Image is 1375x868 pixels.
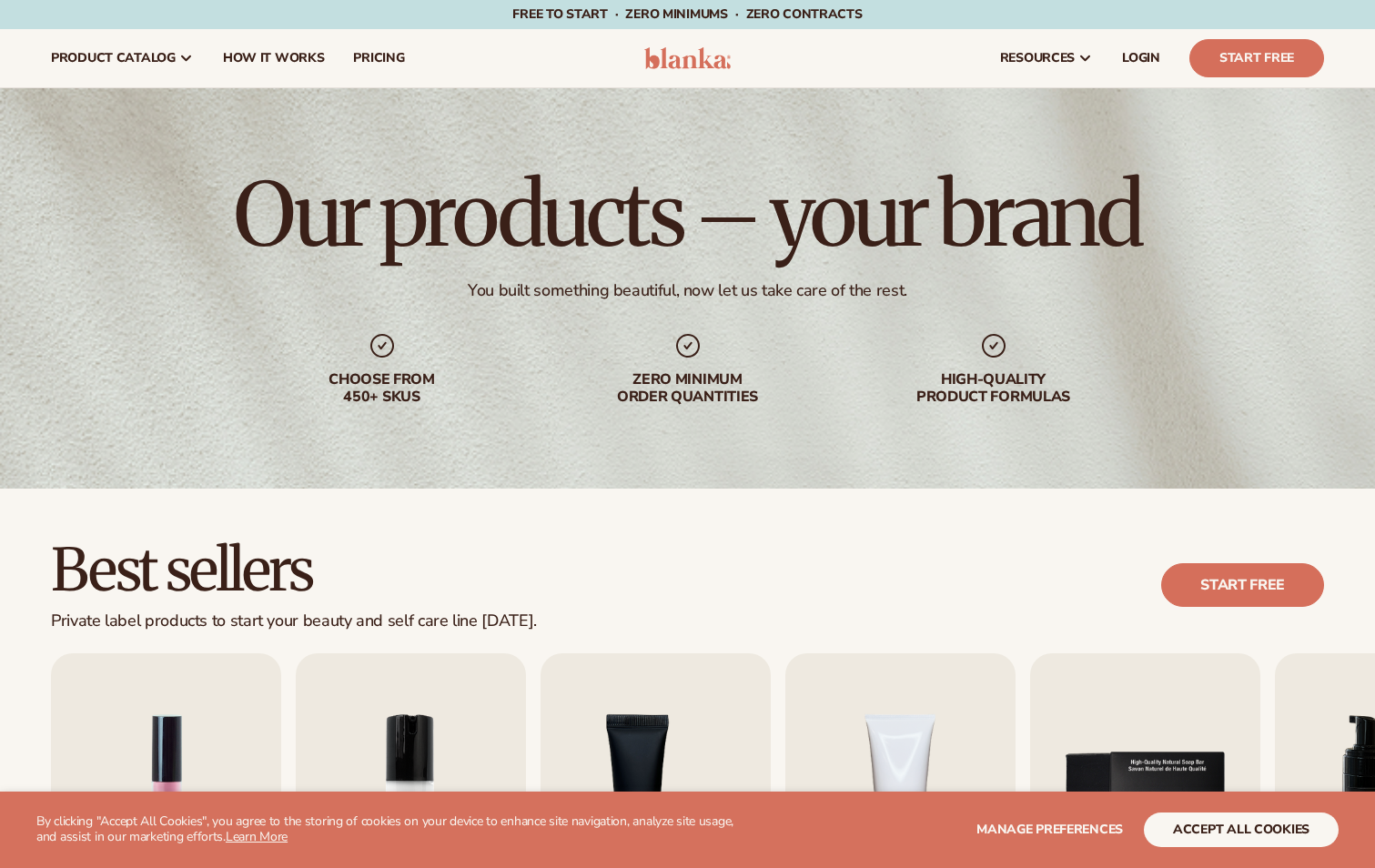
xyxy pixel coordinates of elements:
[877,371,1110,406] div: High-quality product formulas
[36,29,208,87] a: product catalog
[571,371,804,406] div: Zero minimum order quantities
[1144,812,1339,847] button: accept all cookies
[986,29,1107,87] a: resources
[976,812,1123,847] button: Manage preferences
[51,540,537,601] h2: Best sellers
[512,5,862,23] span: Free to start · ZERO minimums · ZERO contracts
[266,371,499,406] div: Choose from 450+ Skus
[644,47,731,69] img: logo
[1122,51,1160,66] span: LOGIN
[1189,39,1324,77] a: Start Free
[1161,563,1324,607] a: Start free
[208,29,339,87] a: How It Works
[976,821,1123,838] span: Manage preferences
[51,611,537,631] div: Private label products to start your beauty and self care line [DATE].
[223,51,325,66] span: How It Works
[353,51,404,66] span: pricing
[226,828,288,845] a: Learn More
[1000,51,1075,66] span: resources
[36,814,745,845] p: By clicking "Accept All Cookies", you agree to the storing of cookies on your device to enhance s...
[1107,29,1175,87] a: LOGIN
[51,51,176,66] span: product catalog
[468,280,907,301] div: You built something beautiful, now let us take care of the rest.
[339,29,419,87] a: pricing
[234,171,1140,258] h1: Our products – your brand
